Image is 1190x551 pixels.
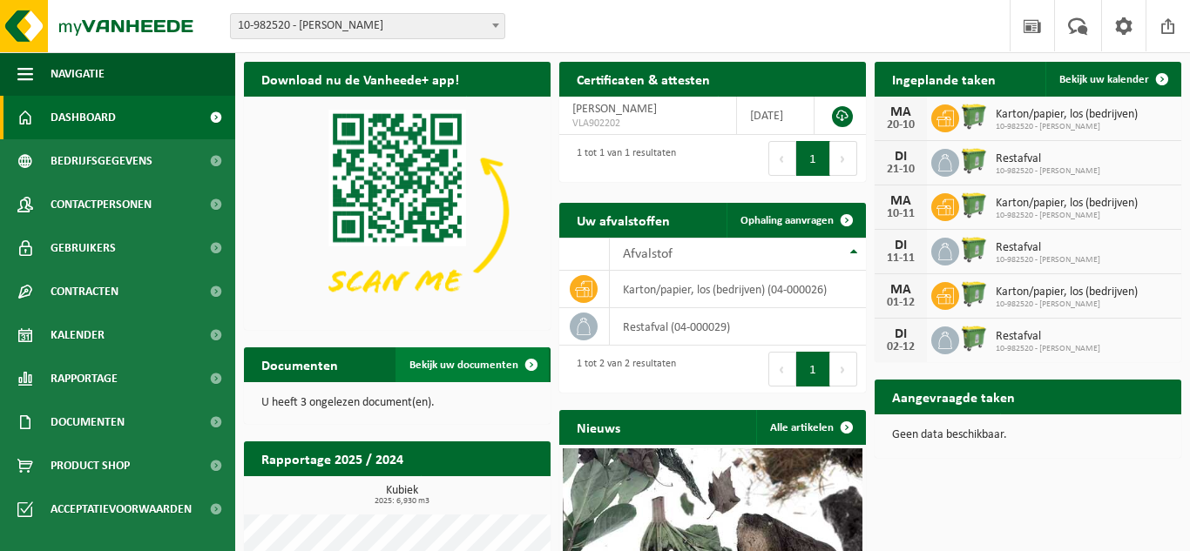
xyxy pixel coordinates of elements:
span: Rapportage [51,357,118,400]
span: Karton/papier, los (bedrijven) [996,197,1138,211]
div: DI [883,239,918,252]
h2: Uw afvalstoffen [559,203,687,237]
button: Next [830,352,857,386]
span: 10-982520 - DEJAEGHERE, RUBEN - MOORSLEDE [231,14,504,38]
button: Previous [768,141,796,176]
span: 10-982520 - [PERSON_NAME] [996,122,1138,132]
h2: Aangevraagde taken [875,380,1032,413]
span: Restafval [996,241,1100,255]
span: 10-982520 - [PERSON_NAME] [996,299,1138,310]
div: MA [883,283,918,297]
span: 10-982520 - [PERSON_NAME] [996,166,1100,177]
button: 1 [796,141,830,176]
span: Restafval [996,152,1100,166]
a: Bekijk rapportage [421,475,549,510]
a: Bekijk uw kalender [1045,62,1180,97]
img: WB-0770-HPE-GN-50 [959,279,989,309]
td: restafval (04-000029) [610,308,866,346]
p: U heeft 3 ongelezen document(en). [261,397,533,409]
span: Ophaling aanvragen [740,215,834,226]
span: Documenten [51,400,125,444]
h2: Certificaten & attesten [559,62,727,96]
div: 01-12 [883,297,918,309]
td: karton/papier, los (bedrijven) (04-000026) [610,271,866,308]
img: WB-0770-HPE-GN-50 [959,191,989,220]
span: Afvalstof [623,247,673,261]
span: Bekijk uw kalender [1059,74,1149,85]
a: Ophaling aanvragen [727,203,864,238]
span: Karton/papier, los (bedrijven) [996,286,1138,299]
span: Restafval [996,330,1100,344]
span: 10-982520 - [PERSON_NAME] [996,211,1138,221]
div: 10-11 [883,208,918,220]
span: Karton/papier, los (bedrijven) [996,108,1138,122]
td: [DATE] [737,97,815,135]
span: Dashboard [51,96,116,139]
img: WB-0770-HPE-GN-50 [959,102,989,131]
button: Next [830,141,857,176]
h2: Download nu de Vanheede+ app! [244,62,477,96]
span: Contracten [51,270,118,313]
h2: Nieuws [559,410,638,444]
button: 1 [796,352,830,386]
span: 10-982520 - [PERSON_NAME] [996,255,1100,265]
img: WB-0770-HPE-GN-50 [959,235,989,265]
button: Previous [768,352,796,386]
span: Bedrijfsgegevens [51,139,152,183]
div: 21-10 [883,164,918,176]
div: DI [883,327,918,341]
img: WB-0770-HPE-GN-50 [959,146,989,176]
span: Bekijk uw documenten [409,359,518,371]
span: Navigatie [51,52,105,96]
span: 10-982520 - DEJAEGHERE, RUBEN - MOORSLEDE [230,13,505,39]
span: Gebruikers [51,226,116,270]
h3: Kubiek [253,485,551,506]
span: 10-982520 - [PERSON_NAME] [996,344,1100,354]
span: Kalender [51,313,105,357]
a: Alle artikelen [756,410,864,445]
div: 20-10 [883,119,918,131]
h2: Ingeplande taken [875,62,1013,96]
div: 02-12 [883,341,918,353]
span: Product Shop [51,444,130,487]
span: Acceptatievoorwaarden [51,487,192,531]
img: Download de VHEPlus App [244,97,551,326]
span: VLA902202 [572,117,723,131]
p: Geen data beschikbaar. [892,429,1164,441]
div: 11-11 [883,252,918,265]
span: 2025: 6,930 m3 [253,497,551,506]
a: Bekijk uw documenten [396,347,549,382]
span: [PERSON_NAME] [572,103,657,116]
div: 1 tot 2 van 2 resultaten [568,350,676,388]
img: WB-0770-HPE-GN-50 [959,324,989,353]
div: 1 tot 1 van 1 resultaten [568,139,676,178]
h2: Rapportage 2025 / 2024 [244,441,421,475]
h2: Documenten [244,347,355,381]
div: DI [883,150,918,164]
span: Contactpersonen [51,183,152,226]
div: MA [883,105,918,119]
div: MA [883,194,918,208]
